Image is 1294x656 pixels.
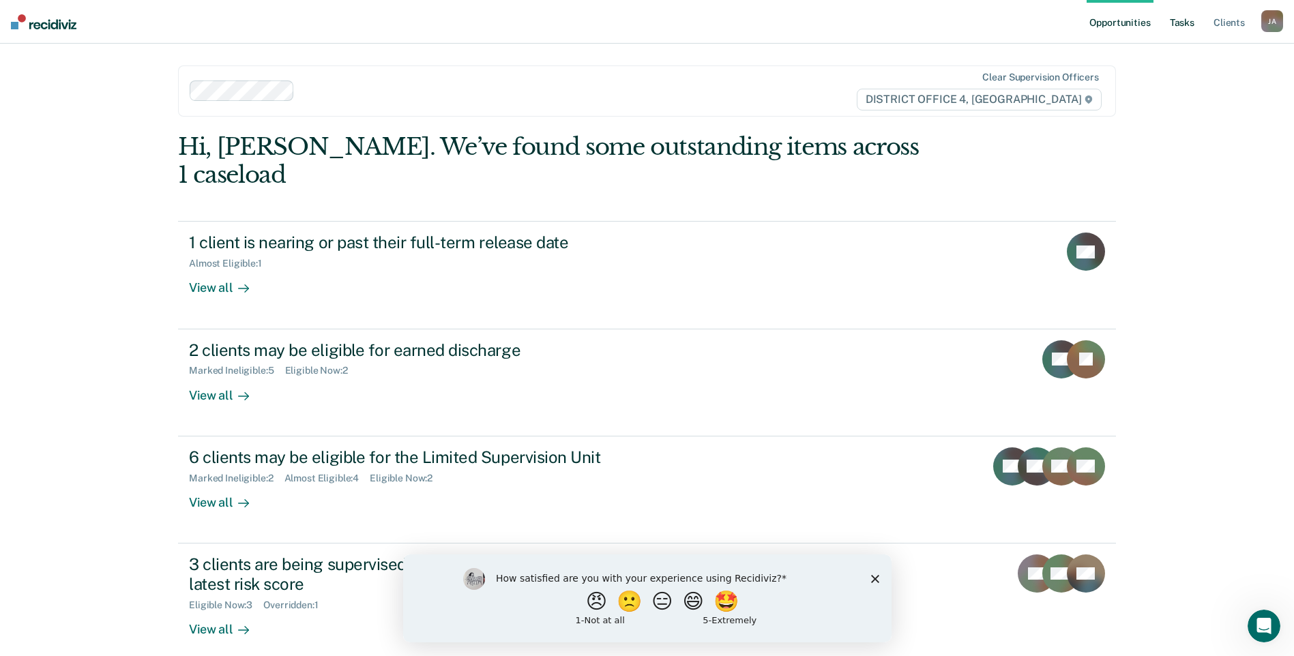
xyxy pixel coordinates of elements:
div: Clear supervision officers [982,72,1098,83]
a: 2 clients may be eligible for earned dischargeMarked Ineligible:5Eligible Now:2View all [178,329,1116,436]
div: Eligible Now : 2 [370,473,443,484]
div: View all [189,610,265,637]
div: Almost Eligible : 1 [189,258,273,269]
div: J A [1261,10,1283,32]
a: 1 client is nearing or past their full-term release dateAlmost Eligible:1View all [178,221,1116,329]
span: DISTRICT OFFICE 4, [GEOGRAPHIC_DATA] [857,89,1102,110]
div: 6 clients may be eligible for the Limited Supervision Unit [189,447,668,467]
iframe: Survey by Kim from Recidiviz [403,554,892,642]
div: 2 clients may be eligible for earned discharge [189,340,668,360]
button: JA [1261,10,1283,32]
div: Almost Eligible : 4 [284,473,370,484]
iframe: Intercom live chat [1248,610,1280,642]
a: 6 clients may be eligible for the Limited Supervision UnitMarked Ineligible:2Almost Eligible:4Eli... [178,436,1116,543]
div: 1 client is nearing or past their full-term release date [189,233,668,252]
div: Eligible Now : 2 [285,365,359,376]
div: Hi, [PERSON_NAME]. We’ve found some outstanding items across 1 caseload [178,133,928,189]
div: Overridden : 1 [263,599,329,611]
div: Eligible Now : 3 [189,599,263,611]
div: View all [189,269,265,296]
div: View all [189,376,265,403]
div: Marked Ineligible : 2 [189,473,284,484]
img: Recidiviz [11,14,76,29]
div: 3 clients are being supervised at a level that does not match their latest risk score [189,554,668,594]
div: Marked Ineligible : 5 [189,365,284,376]
div: View all [189,483,265,510]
